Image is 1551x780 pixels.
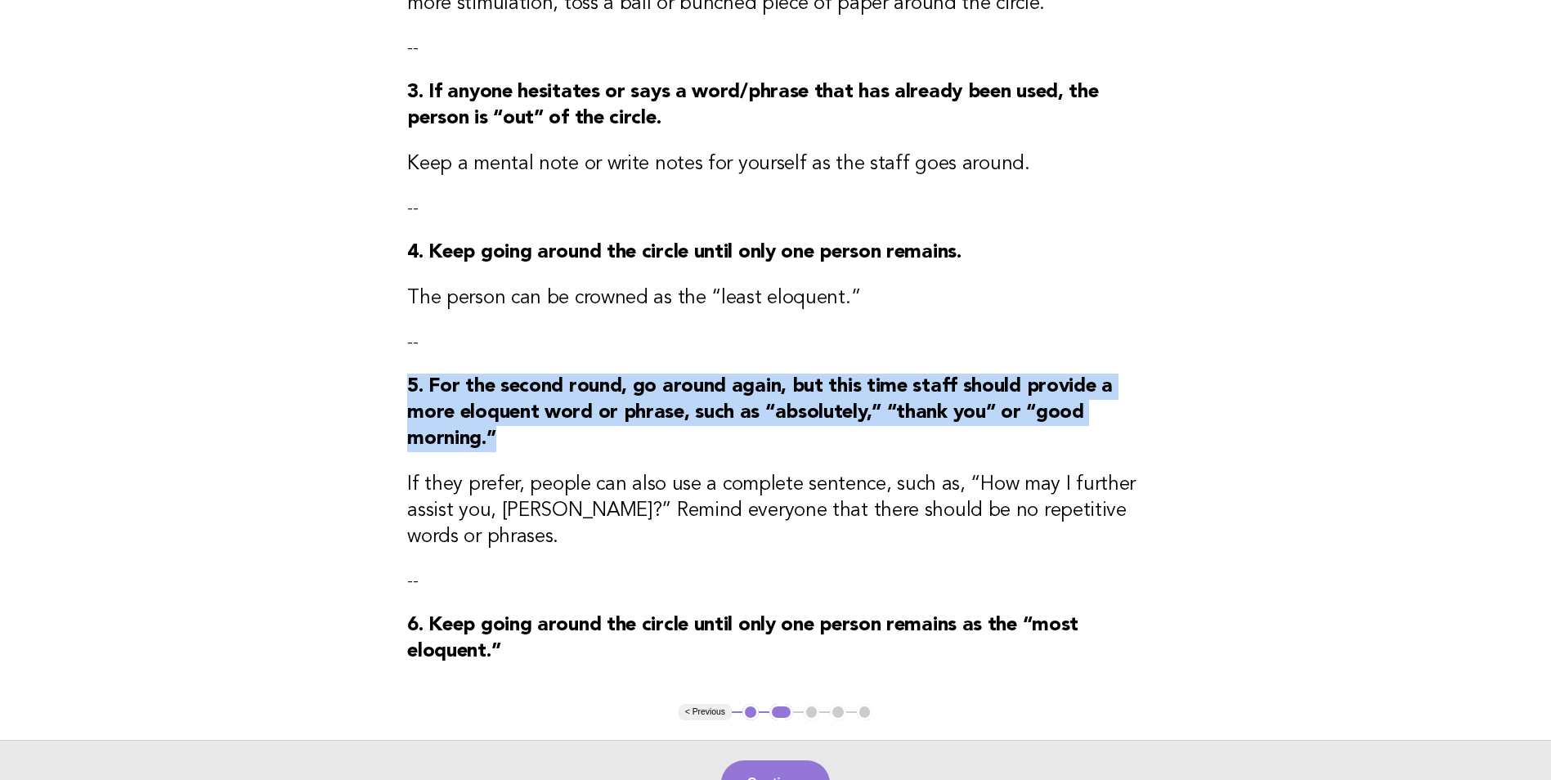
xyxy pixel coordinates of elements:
button: < Previous [679,704,732,720]
strong: 3. If anyone hesitates or says a word/phrase that has already been used, the person is “out” of t... [407,83,1098,128]
p: -- [407,37,1144,60]
p: -- [407,331,1144,354]
button: 2 [769,704,793,720]
h3: Keep a mental note or write notes for yourself as the staff goes around. [407,151,1144,177]
strong: 6. Keep going around the circle until only one person remains as the “most eloquent.” [407,616,1078,661]
p: -- [407,197,1144,220]
button: 1 [742,704,759,720]
h3: If they prefer, people can also use a complete sentence, such as, “How may I further assist you, ... [407,472,1144,550]
h3: The person can be crowned as the “least eloquent.” [407,285,1144,312]
p: -- [407,570,1144,593]
strong: 5. For the second round, go around again, but this time staff should provide a more eloquent word... [407,377,1113,449]
strong: 4. Keep going around the circle until only one person remains. [407,243,961,262]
